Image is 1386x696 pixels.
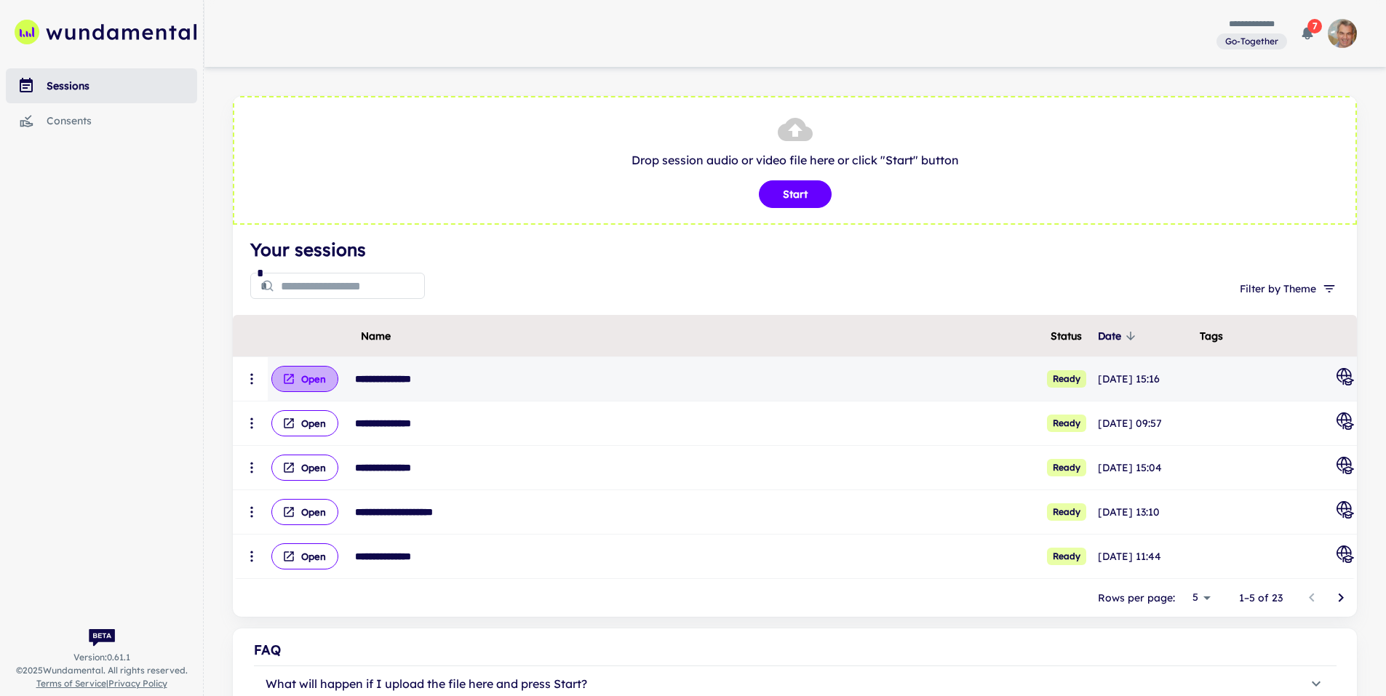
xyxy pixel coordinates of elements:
span: Ready [1047,503,1086,521]
p: Rows per page: [1098,590,1175,606]
a: Terms of Service [36,678,106,689]
button: Open [271,410,338,436]
div: DOHE [1337,457,1354,479]
button: Open [271,455,338,481]
span: Ready [1047,459,1086,476]
div: sessions [47,78,197,94]
td: [DATE] 09:57 [1095,401,1197,446]
span: Name [361,327,391,345]
span: Go-Together [1219,35,1284,48]
div: consents [47,113,197,129]
span: 7 [1307,19,1322,33]
td: [DATE] 15:16 [1095,357,1197,401]
td: [DATE] 15:04 [1095,446,1197,490]
button: Open [271,543,338,569]
a: Privacy Policy [108,678,167,689]
a: consents [6,103,197,138]
div: DOHE [1337,412,1354,434]
span: Version: 0.61.1 [73,651,130,664]
h4: Your sessions [250,236,1339,263]
p: What will happen if I upload the file here and press Start? [266,675,587,692]
div: DOHE [1337,545,1354,567]
div: FAQ [254,640,1337,660]
span: © 2025 Wundamental. All rights reserved. [16,664,188,677]
div: DOHE [1337,501,1354,523]
span: Ready [1047,415,1086,432]
button: Go to next page [1326,583,1355,612]
span: Tags [1200,327,1223,345]
span: Ready [1047,548,1086,565]
img: photoURL [1328,19,1357,48]
span: You are a member of this workspace. Contact your workspace owner for assistance. [1216,32,1287,50]
button: Filter by Theme [1234,276,1339,302]
div: 5 [1181,587,1216,608]
td: [DATE] 11:44 [1095,535,1197,579]
span: Date [1098,327,1140,345]
button: Open [271,366,338,392]
span: Status [1051,327,1082,345]
button: Open [271,499,338,525]
a: sessions [6,68,197,103]
button: 7 [1293,19,1322,48]
span: | [36,677,167,690]
td: [DATE] 13:10 [1095,490,1197,535]
p: Drop session audio or video file here or click "Start" button [249,151,1341,169]
button: Start [759,180,832,208]
div: DOHE [1337,368,1354,390]
p: 1–5 of 23 [1239,590,1283,606]
div: scrollable content [233,315,1357,579]
span: Ready [1047,370,1086,388]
